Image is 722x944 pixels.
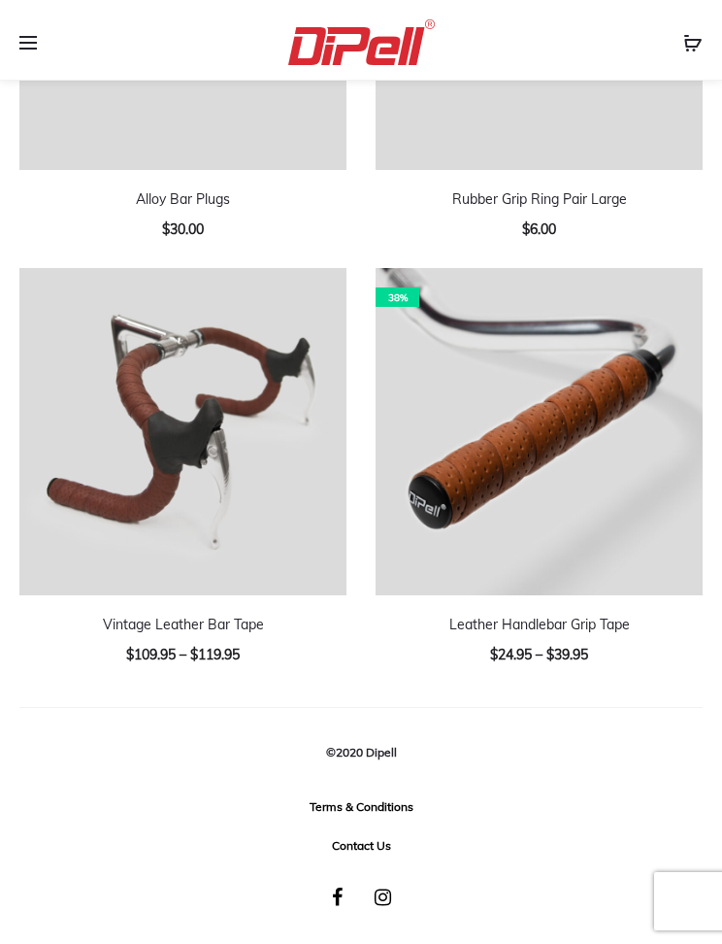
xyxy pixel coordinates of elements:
[126,646,176,663] span: 109.95
[126,646,134,663] span: $
[162,220,170,238] span: $
[19,740,703,765] div: ©2020 Dipell
[522,220,556,238] span: 6.00
[546,646,588,663] span: 39.95
[490,646,498,663] span: $
[546,646,554,663] span: $
[449,616,630,633] a: Leather Handlebar Grip Tape
[376,287,419,307] span: 38%
[310,799,413,814] a: Terms & Conditions
[103,616,264,633] a: Vintage Leather Bar Tape
[452,190,627,208] a: Rubber Grip Ring Pair Large
[162,220,204,238] span: 30.00
[190,646,240,663] span: 119.95
[376,268,703,595] a: 38%
[180,646,186,663] span: –
[136,190,230,208] a: Alloy Bar Plugs
[490,646,532,663] span: 24.95
[190,646,198,663] span: $
[332,838,391,853] a: Contact Us
[536,646,542,663] span: –
[522,220,530,238] span: $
